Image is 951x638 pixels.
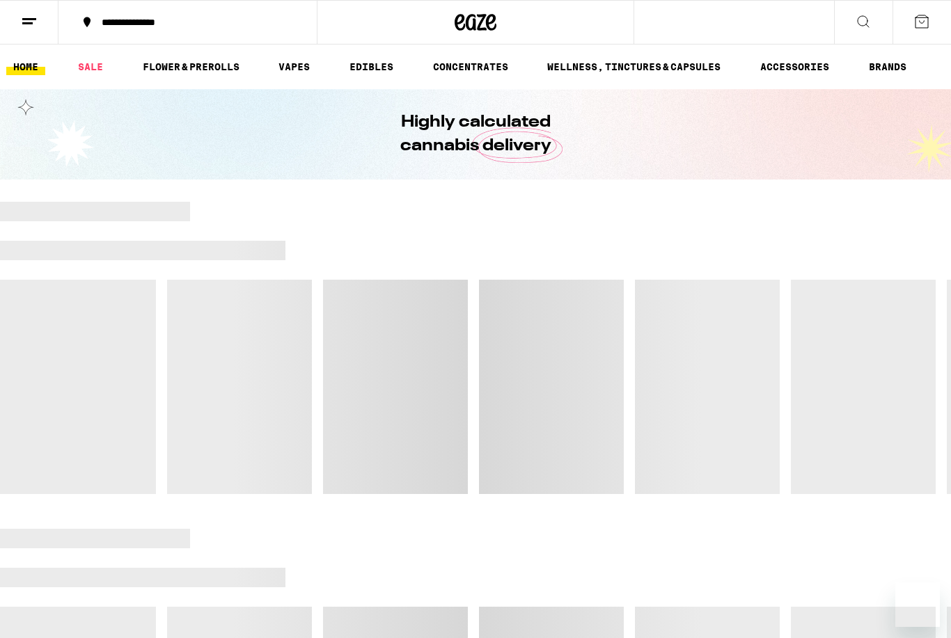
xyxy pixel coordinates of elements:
a: VAPES [272,58,317,75]
a: HOME [6,58,45,75]
a: CONCENTRATES [426,58,515,75]
a: WELLNESS, TINCTURES & CAPSULES [540,58,728,75]
a: ACCESSORIES [753,58,836,75]
a: SALE [71,58,110,75]
a: BRANDS [862,58,913,75]
h1: Highly calculated cannabis delivery [361,111,590,158]
a: EDIBLES [343,58,400,75]
a: FLOWER & PREROLLS [136,58,246,75]
iframe: Button to launch messaging window [895,582,940,627]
